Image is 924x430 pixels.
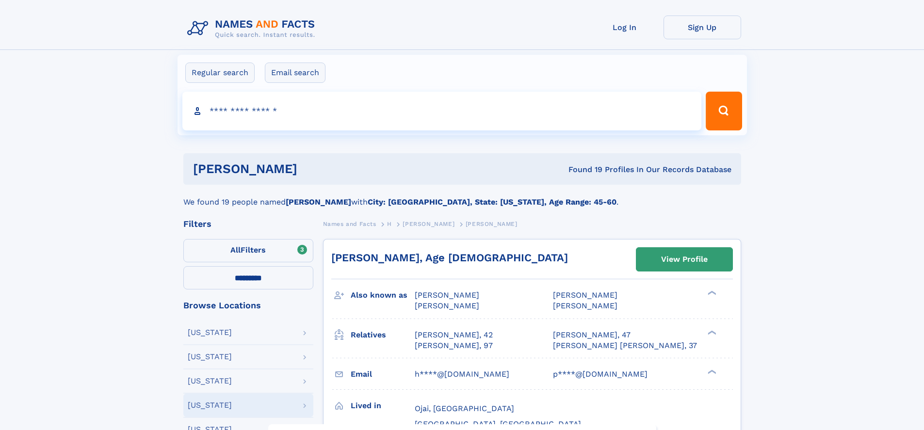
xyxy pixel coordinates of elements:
b: [PERSON_NAME] [286,197,351,207]
div: [US_STATE] [188,353,232,361]
img: Logo Names and Facts [183,16,323,42]
label: Filters [183,239,313,262]
span: [PERSON_NAME] [415,290,479,300]
span: H [387,221,392,227]
label: Email search [265,63,325,83]
span: All [230,245,241,255]
span: [PERSON_NAME] [466,221,518,227]
span: [PERSON_NAME] [553,301,617,310]
a: [PERSON_NAME] [PERSON_NAME], 37 [553,340,697,351]
a: [PERSON_NAME], 42 [415,330,493,340]
a: H [387,218,392,230]
span: [PERSON_NAME] [553,290,617,300]
div: Found 19 Profiles In Our Records Database [433,164,731,175]
div: ❯ [705,329,717,335]
a: View Profile [636,248,732,271]
h1: [PERSON_NAME] [193,163,433,175]
input: search input [182,92,702,130]
div: ❯ [705,368,717,375]
span: [PERSON_NAME] [403,221,454,227]
div: We found 19 people named with . [183,185,741,208]
a: [PERSON_NAME], Age [DEMOGRAPHIC_DATA] [331,252,568,264]
span: [PERSON_NAME] [415,301,479,310]
a: Sign Up [664,16,741,39]
div: [US_STATE] [188,329,232,336]
h3: Also known as [351,287,415,303]
button: Search Button [706,92,742,130]
h3: Relatives [351,327,415,343]
b: City: [GEOGRAPHIC_DATA], State: [US_STATE], Age Range: 45-60 [368,197,616,207]
div: View Profile [661,248,708,271]
a: [PERSON_NAME], 47 [553,330,631,340]
h3: Lived in [351,398,415,414]
a: [PERSON_NAME] [403,218,454,230]
span: Ojai, [GEOGRAPHIC_DATA] [415,404,514,413]
span: [GEOGRAPHIC_DATA], [GEOGRAPHIC_DATA] [415,419,581,429]
a: Names and Facts [323,218,376,230]
div: Filters [183,220,313,228]
div: Browse Locations [183,301,313,310]
h3: Email [351,366,415,382]
div: [US_STATE] [188,377,232,385]
a: Log In [586,16,664,39]
div: ❯ [705,290,717,296]
div: [US_STATE] [188,401,232,409]
a: [PERSON_NAME], 97 [415,340,493,351]
label: Regular search [185,63,255,83]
